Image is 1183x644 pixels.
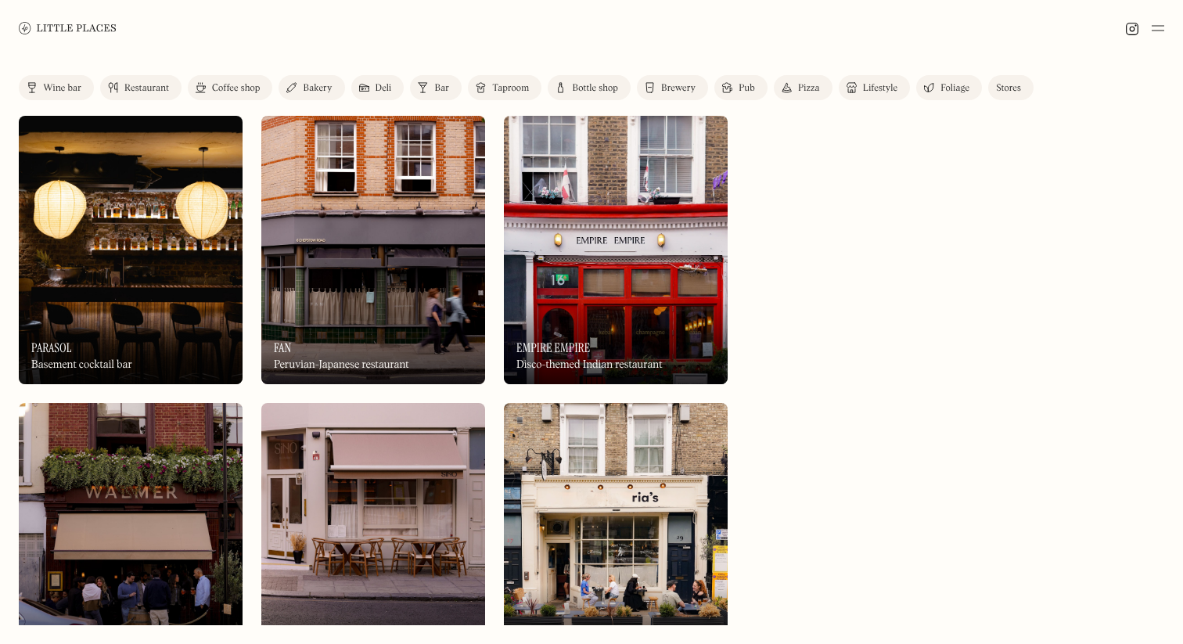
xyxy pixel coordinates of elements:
div: Pub [739,84,755,93]
a: Lifestyle [839,75,910,100]
div: Pizza [798,84,820,93]
div: Disco-themed Indian restaurant [516,358,662,372]
div: Bakery [303,84,332,93]
a: Brewery [637,75,708,100]
h3: Fan [274,340,291,355]
a: Coffee shop [188,75,272,100]
div: Brewery [661,84,696,93]
a: Pizza [774,75,832,100]
a: ParasolParasolParasolBasement cocktail bar [19,116,243,384]
div: Peruvian-Japanese restaurant [274,358,409,372]
a: Bar [410,75,462,100]
a: Bakery [279,75,344,100]
a: Deli [351,75,405,100]
a: Bottle shop [548,75,631,100]
div: Bar [434,84,449,93]
div: Foliage [940,84,969,93]
a: Pub [714,75,768,100]
a: Taproom [468,75,541,100]
div: Coffee shop [212,84,260,93]
a: Restaurant [100,75,182,100]
div: Restaurant [124,84,169,93]
a: Wine bar [19,75,94,100]
a: Foliage [916,75,982,100]
h3: Parasol [31,340,72,355]
div: Stores [996,84,1021,93]
a: Stores [988,75,1034,100]
div: Wine bar [43,84,81,93]
div: Basement cocktail bar [31,358,132,372]
img: Empire Empire [504,116,728,384]
img: Fan [261,116,485,384]
div: Deli [376,84,392,93]
div: Lifestyle [863,84,897,93]
h3: Empire Empire [516,340,590,355]
a: Empire EmpireEmpire EmpireEmpire EmpireDisco-themed Indian restaurant [504,116,728,384]
a: FanFanFanPeruvian-Japanese restaurant [261,116,485,384]
div: Bottle shop [572,84,618,93]
div: Taproom [492,84,529,93]
img: Parasol [19,116,243,384]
